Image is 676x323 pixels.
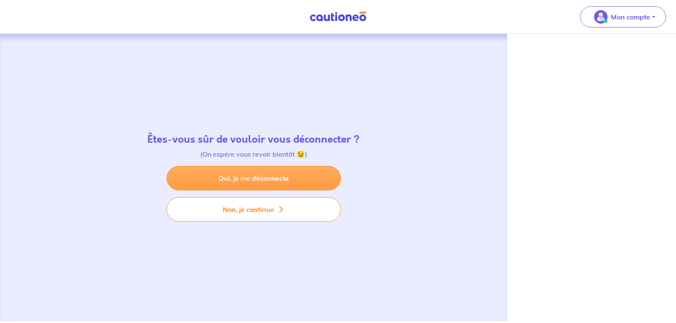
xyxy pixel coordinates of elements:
[166,197,341,222] button: Non, je continue
[147,149,360,159] p: (On espère vous revoir bientôt 😉)
[580,6,666,27] button: illu_account_valid_menu.svgMon compte
[594,10,608,24] img: illu_account_valid_menu.svg
[166,166,341,190] a: Oui, je me déconnecte
[147,133,360,146] h4: Êtes-vous sûr de vouloir vous déconnecter ?
[306,11,370,22] img: Cautioneo
[611,12,650,22] p: Mon compte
